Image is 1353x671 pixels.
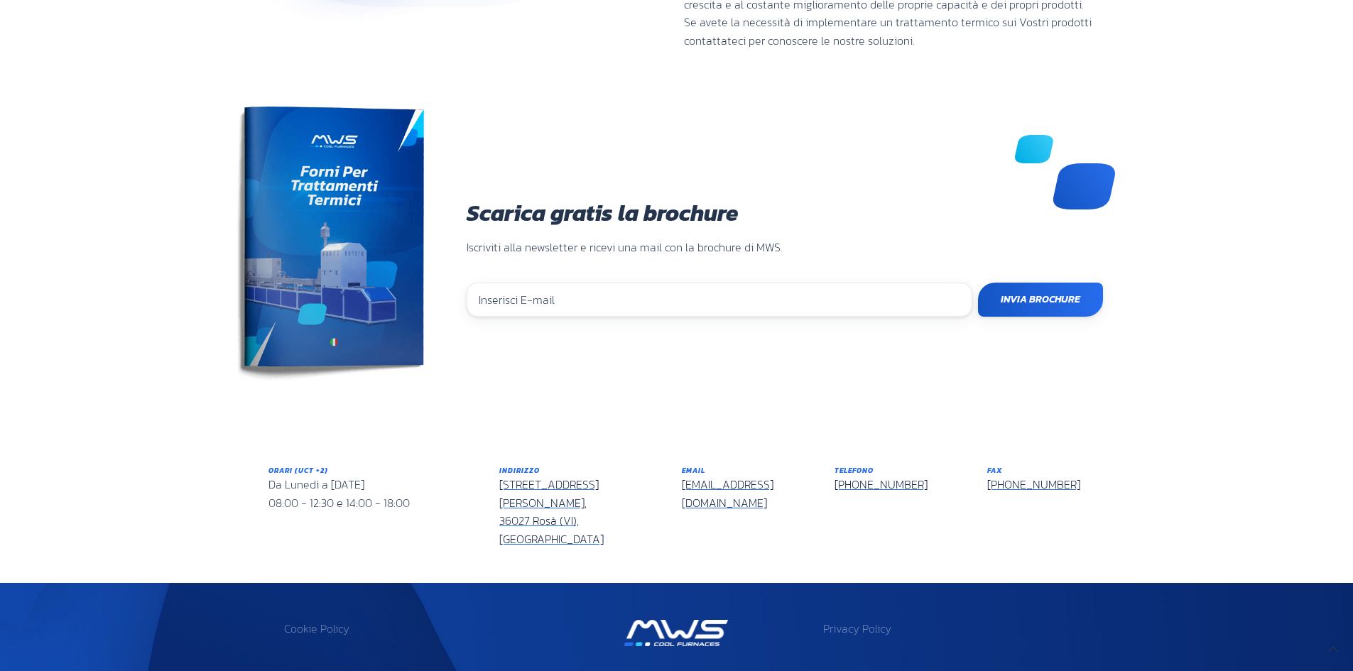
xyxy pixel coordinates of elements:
[987,476,1080,493] a: [PHONE_NUMBER]
[987,465,1085,476] h6: Fax
[682,476,773,511] a: [EMAIL_ADDRESS][DOMAIN_NAME]
[268,465,479,476] h6: Orari (UCT +2)
[499,476,604,547] a: [STREET_ADDRESS][PERSON_NAME],36027 Rosà (VI), [GEOGRAPHIC_DATA]
[284,620,349,637] a: Cookie Policy
[835,465,966,476] h6: Telefono
[467,239,1103,257] p: Iscriviti alla newsletter e ricevi una mail con la brochure di MWS.
[823,620,891,637] a: Privacy Policy
[835,476,928,493] a: [PHONE_NUMBER]
[1015,135,1115,209] img: mws decorazioni
[682,465,813,476] h6: Email
[467,283,972,317] input: Inserisci E-mail
[268,476,410,511] span: Da Lunedì a [DATE] 08:00 - 12:30 e 14:00 - 18:00
[499,465,661,476] h6: Indirizzo
[978,283,1103,317] input: Invia Brochure
[624,620,728,646] img: Mws Logo
[467,202,1103,224] h3: Scarica gratis la brochure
